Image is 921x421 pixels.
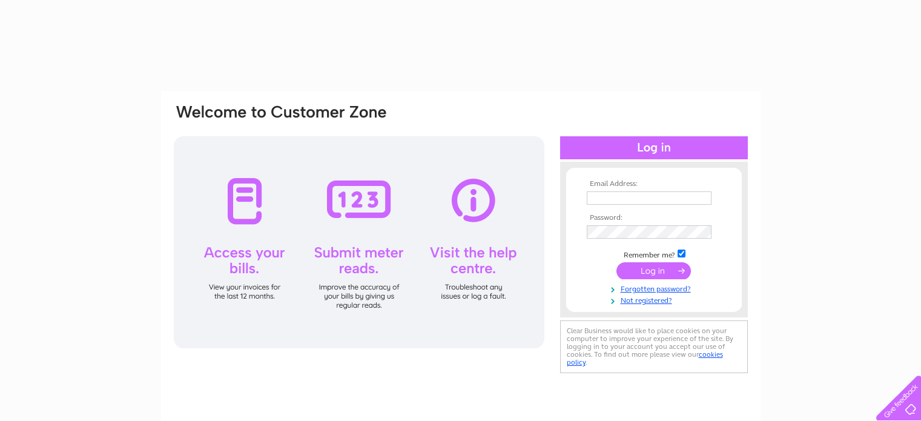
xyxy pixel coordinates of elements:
td: Remember me? [584,248,724,260]
th: Email Address: [584,180,724,188]
a: Not registered? [587,294,724,305]
input: Submit [616,262,691,279]
th: Password: [584,214,724,222]
img: npw-badge-icon-locked.svg [697,193,707,203]
a: cookies policy [567,350,723,366]
a: Forgotten password? [587,282,724,294]
img: npw-badge-icon-locked.svg [697,227,707,237]
div: Clear Business would like to place cookies on your computer to improve your experience of the sit... [560,320,748,373]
